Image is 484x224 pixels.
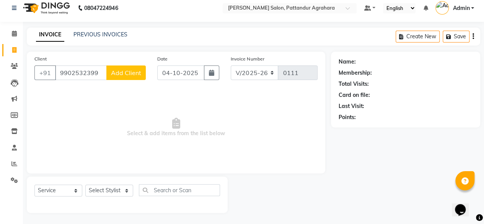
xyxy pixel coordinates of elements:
[435,1,449,15] img: Admin
[34,65,56,80] button: +91
[231,56,264,62] label: Invoice Number
[339,91,370,99] div: Card on file:
[73,31,127,38] a: PREVIOUS INVOICES
[339,69,372,77] div: Membership:
[106,65,146,80] button: Add Client
[452,193,476,216] iframe: chat widget
[339,102,364,110] div: Last Visit:
[339,58,356,66] div: Name:
[36,28,64,42] a: INVOICE
[111,69,141,77] span: Add Client
[55,65,107,80] input: Search by Name/Mobile/Email/Code
[157,56,168,62] label: Date
[139,184,220,196] input: Search or Scan
[339,80,369,88] div: Total Visits:
[34,89,318,166] span: Select & add items from the list below
[453,4,469,12] span: Admin
[34,56,47,62] label: Client
[339,113,356,121] div: Points:
[396,31,440,43] button: Create New
[443,31,469,43] button: Save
